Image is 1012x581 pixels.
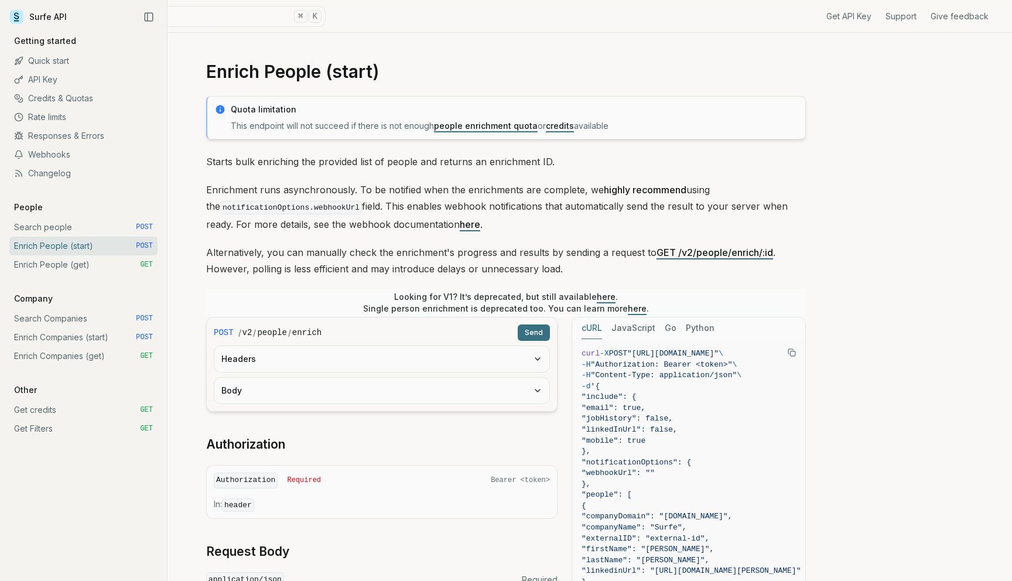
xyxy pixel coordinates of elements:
p: Alternatively, you can manually check the enrichment's progress and results by sending a request ... [206,244,806,277]
a: Enrich People (get) GET [9,255,158,274]
button: Go [665,317,676,339]
span: GET [140,424,153,433]
a: Enrich Companies (get) GET [9,347,158,365]
a: Get API Key [826,11,871,22]
span: \ [737,371,741,380]
a: here [628,303,647,313]
a: credits [546,121,574,131]
a: Request Body [206,544,289,560]
a: Get credits GET [9,401,158,419]
span: -d [582,382,591,391]
p: Other [9,384,42,396]
span: POST [214,327,234,339]
a: here [597,292,616,302]
a: Authorization [206,436,285,453]
button: cURL [582,317,602,339]
p: Company [9,293,57,305]
span: "people": [ [582,490,632,499]
a: Give feedback [931,11,989,22]
p: Starts bulk enriching the provided list of people and returns an enrichment ID. [206,153,806,170]
span: GET [140,260,153,269]
kbd: ⌘ [294,10,307,23]
span: "companyDomain": "[DOMAIN_NAME]", [582,512,732,521]
span: \ [719,349,723,358]
a: Changelog [9,164,158,183]
span: }, [582,447,591,456]
code: people [257,327,286,339]
span: "lastName": "[PERSON_NAME]", [582,556,709,565]
span: '{ [591,382,600,391]
span: / [253,327,256,339]
span: -H [582,360,591,369]
button: Copy Text [783,344,801,361]
code: notificationOptions.webhookUrl [220,201,362,214]
a: Enrich People (start) POST [9,237,158,255]
a: Support [885,11,917,22]
a: Credits & Quotas [9,89,158,108]
span: curl [582,349,600,358]
a: people enrichment quota [434,121,538,131]
span: "externalID": "external-id", [582,534,709,543]
button: Headers [214,346,549,372]
a: GET /v2/people/enrich/:id [657,247,773,258]
a: Rate limits [9,108,158,127]
button: Search⌘K [33,6,326,27]
a: Enrich Companies (start) POST [9,328,158,347]
button: Send [518,324,550,341]
code: v2 [242,327,252,339]
a: Search Companies POST [9,309,158,328]
a: Quick start [9,52,158,70]
span: "email": true, [582,404,645,412]
span: "notificationOptions": { [582,458,691,467]
span: GET [140,405,153,415]
span: "[URL][DOMAIN_NAME]" [627,349,719,358]
h1: Enrich People (start) [206,61,806,82]
a: Search people POST [9,218,158,237]
code: header [222,498,254,512]
span: \ [732,360,737,369]
a: Responses & Errors [9,127,158,145]
span: Required [287,476,321,485]
span: "companyName": "Surfe", [582,523,686,532]
span: "jobHistory": false, [582,414,673,423]
span: "linkedinUrl": "[URL][DOMAIN_NAME][PERSON_NAME]" [582,566,801,575]
span: "linkedInUrl": false, [582,425,678,434]
button: Body [214,378,549,404]
a: here [460,218,480,230]
span: { [582,501,586,510]
code: Authorization [214,473,278,488]
p: Getting started [9,35,81,47]
a: Get Filters GET [9,419,158,438]
p: This endpoint will not succeed if there is not enough or available [231,120,798,132]
span: "firstName": "[PERSON_NAME]", [582,545,714,553]
p: In: [214,498,550,511]
span: -H [582,371,591,380]
span: -X [600,349,609,358]
kbd: K [309,10,322,23]
a: API Key [9,70,158,89]
span: / [288,327,291,339]
strong: highly recommend [604,184,686,196]
p: People [9,201,47,213]
button: Collapse Sidebar [140,8,158,26]
span: Bearer <token> [491,476,550,485]
code: enrich [292,327,322,339]
button: Python [686,317,714,339]
button: JavaScript [611,317,655,339]
a: Surfe API [9,8,67,26]
a: Webhooks [9,145,158,164]
span: }, [582,480,591,488]
span: / [238,327,241,339]
span: "Content-Type: application/json" [591,371,737,380]
p: Quota limitation [231,104,798,115]
span: "Authorization: Bearer <token>" [591,360,733,369]
span: POST [136,314,153,323]
span: "include": { [582,392,637,401]
span: POST [136,333,153,342]
p: Looking for V1? It’s deprecated, but still available . Single person enrichment is deprecated too... [363,291,649,315]
span: "mobile": true [582,436,645,445]
span: GET [140,351,153,361]
span: POST [136,241,153,251]
span: POST [609,349,627,358]
p: Enrichment runs asynchronously. To be notified when the enrichments are complete, we using the fi... [206,182,806,233]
